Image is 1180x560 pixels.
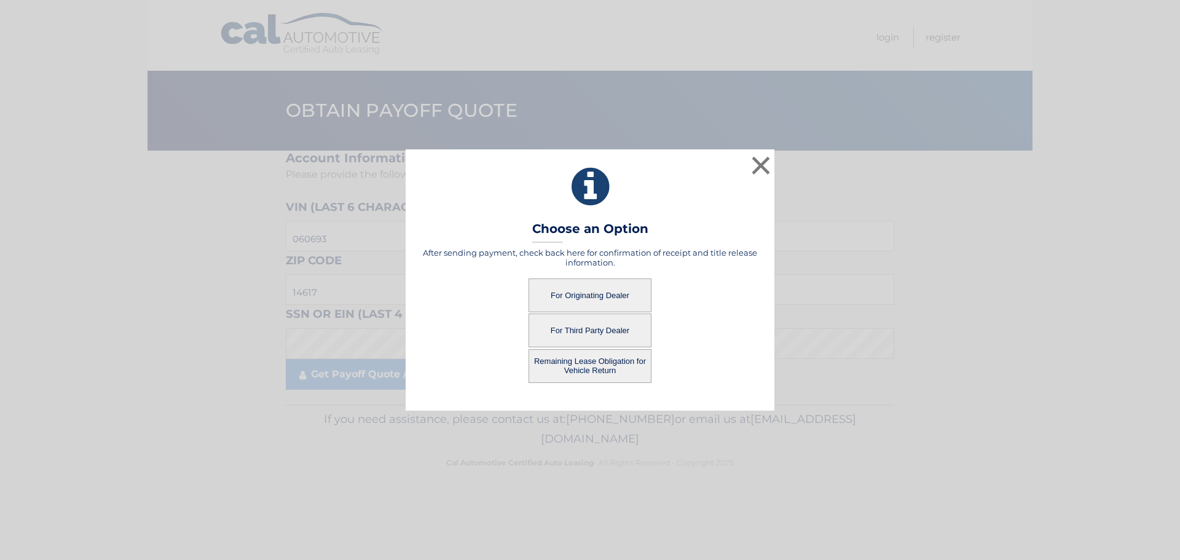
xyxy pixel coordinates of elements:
button: × [749,153,773,178]
button: Remaining Lease Obligation for Vehicle Return [529,349,651,383]
h3: Choose an Option [532,221,648,243]
button: For Originating Dealer [529,278,651,312]
h5: After sending payment, check back here for confirmation of receipt and title release information. [421,248,759,267]
button: For Third Party Dealer [529,314,651,347]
